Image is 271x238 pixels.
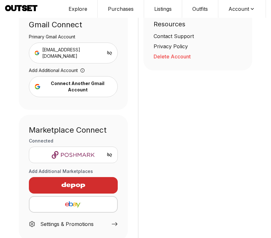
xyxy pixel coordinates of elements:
div: Primary Gmail Account [29,34,118,43]
div: Settings & Promotions [40,220,94,228]
span: [EMAIL_ADDRESS][DOMAIN_NAME] [42,47,104,59]
div: Add Additional Account [29,67,118,76]
img: Poshmark logo [34,151,112,159]
div: Gmail Connect [29,20,118,34]
div: Marketplace Connect [29,125,118,135]
button: Depop logo [29,177,118,194]
a: Settings & Promotions [29,215,118,230]
button: Delete Account [154,53,242,60]
button: eBay logo [29,196,118,213]
img: Depop logo [46,178,101,193]
h3: Connected [29,138,118,144]
a: Privacy Policy [154,43,242,50]
div: Connect Another Gmail Account [43,80,112,93]
a: Contact Support [154,32,242,40]
h3: Add Additional Marketplaces [29,168,118,175]
button: Unlink Poshmark [107,152,112,158]
img: eBay logo [35,201,112,208]
button: Connect Another Gmail Account [29,76,118,97]
div: Resources [154,20,242,32]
